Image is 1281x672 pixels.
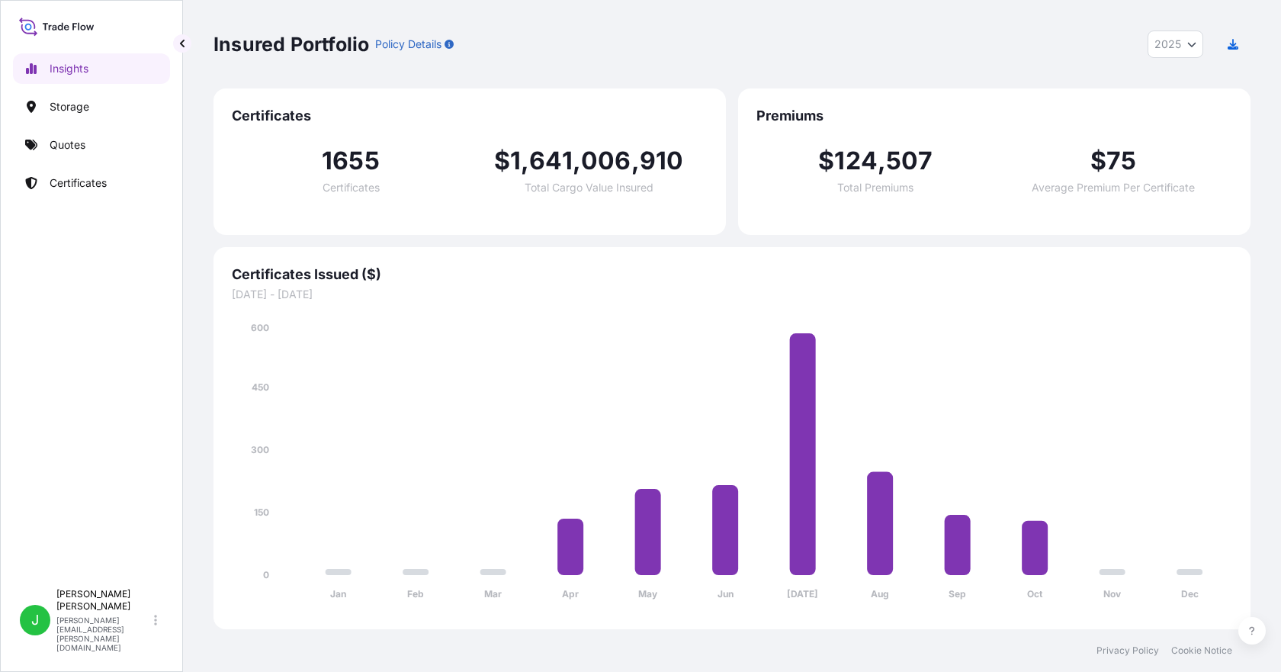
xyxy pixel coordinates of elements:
[56,588,151,613] p: [PERSON_NAME] [PERSON_NAME]
[322,149,380,173] span: 1655
[56,616,151,652] p: [PERSON_NAME][EMAIL_ADDRESS][PERSON_NAME][DOMAIN_NAME]
[949,588,966,600] tspan: Sep
[13,130,170,160] a: Quotes
[323,182,380,193] span: Certificates
[375,37,441,52] p: Policy Details
[1148,31,1203,58] button: Year Selector
[1090,149,1106,173] span: $
[251,322,269,333] tspan: 600
[484,588,502,600] tspan: Mar
[50,175,107,191] p: Certificates
[232,287,1232,302] span: [DATE] - [DATE]
[640,149,684,173] span: 910
[1171,645,1232,657] a: Cookie Notice
[494,149,510,173] span: $
[510,149,521,173] span: 1
[718,588,734,600] tspan: Jun
[50,137,85,153] p: Quotes
[254,506,269,518] tspan: 150
[50,99,89,114] p: Storage
[837,182,913,193] span: Total Premiums
[834,149,878,173] span: 124
[13,53,170,84] a: Insights
[562,588,579,600] tspan: Apr
[1154,37,1181,52] span: 2025
[525,182,653,193] span: Total Cargo Value Insured
[529,149,573,173] span: 641
[1032,182,1195,193] span: Average Premium Per Certificate
[638,588,658,600] tspan: May
[251,444,269,455] tspan: 300
[263,569,269,580] tspan: 0
[1181,588,1199,600] tspan: Dec
[1103,588,1122,600] tspan: Nov
[581,149,631,173] span: 006
[871,588,889,600] tspan: Aug
[1106,149,1136,173] span: 75
[31,613,39,628] span: J
[407,588,424,600] tspan: Feb
[818,149,834,173] span: $
[13,92,170,122] a: Storage
[1027,588,1043,600] tspan: Oct
[50,61,88,76] p: Insights
[252,381,269,393] tspan: 450
[13,168,170,198] a: Certificates
[330,588,346,600] tspan: Jan
[573,149,581,173] span: ,
[1096,645,1159,657] a: Privacy Policy
[232,107,708,125] span: Certificates
[886,149,933,173] span: 507
[631,149,640,173] span: ,
[787,588,818,600] tspan: [DATE]
[878,149,886,173] span: ,
[521,149,529,173] span: ,
[756,107,1232,125] span: Premiums
[232,265,1232,284] span: Certificates Issued ($)
[213,32,369,56] p: Insured Portfolio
